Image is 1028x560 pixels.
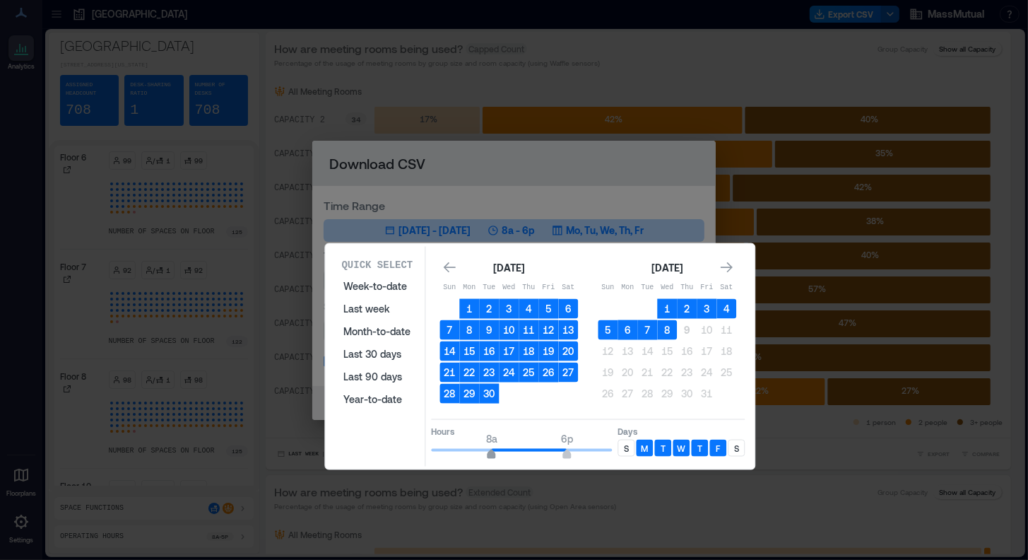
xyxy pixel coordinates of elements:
button: 5 [538,299,558,319]
button: 14 [637,342,657,361]
p: Sun [598,282,618,293]
button: 19 [598,363,618,383]
span: 6p [561,433,573,445]
p: S [734,443,739,454]
button: 8 [657,320,677,340]
p: Tue [637,282,657,293]
p: M [641,443,648,454]
th: Tuesday [479,278,499,298]
button: Year-to-date [335,388,419,411]
th: Saturday [716,278,736,298]
button: 15 [459,342,479,361]
button: 20 [558,342,578,361]
button: 9 [479,320,499,340]
button: 14 [439,342,459,361]
p: Days [618,426,745,437]
button: 15 [657,342,677,361]
button: 3 [697,299,716,319]
button: 13 [558,320,578,340]
button: 17 [499,342,519,361]
button: 2 [677,299,697,319]
p: T [661,443,666,454]
button: 1 [459,299,479,319]
th: Monday [618,278,637,298]
p: W [677,443,685,454]
button: 10 [499,320,519,340]
p: Mon [618,282,637,293]
button: 1 [657,299,677,319]
button: 22 [459,363,479,383]
button: Week-to-date [335,275,419,298]
button: 16 [479,342,499,361]
button: 30 [677,384,697,404]
button: 5 [598,320,618,340]
p: Thu [677,282,697,293]
button: 24 [499,363,519,383]
p: Sun [439,282,459,293]
button: 8 [459,320,479,340]
button: 10 [697,320,716,340]
th: Friday [538,278,558,298]
button: 12 [598,342,618,361]
th: Sunday [598,278,618,298]
button: 26 [538,363,558,383]
button: Go to next month [716,257,736,277]
p: Fri [538,282,558,293]
button: 29 [657,384,677,404]
p: Hours [431,426,612,437]
button: Go to previous month [439,257,459,277]
button: 4 [519,299,538,319]
p: Mon [459,282,479,293]
p: T [697,443,702,454]
button: 30 [479,384,499,404]
th: Tuesday [637,278,657,298]
button: 31 [697,384,716,404]
th: Thursday [677,278,697,298]
th: Wednesday [657,278,677,298]
th: Sunday [439,278,459,298]
p: S [624,443,629,454]
button: 28 [439,384,459,404]
button: 27 [618,384,637,404]
p: Sat [558,282,578,293]
th: Thursday [519,278,538,298]
p: Tue [479,282,499,293]
button: 9 [677,320,697,340]
div: [DATE] [647,259,687,276]
th: Saturday [558,278,578,298]
th: Wednesday [499,278,519,298]
button: 6 [558,299,578,319]
button: 21 [637,363,657,383]
button: 12 [538,320,558,340]
button: 2 [479,299,499,319]
button: Last week [335,298,419,320]
p: Quick Select [342,258,413,272]
p: Wed [499,282,519,293]
button: Last 90 days [335,366,419,388]
button: 23 [479,363,499,383]
button: 11 [716,320,736,340]
button: 7 [439,320,459,340]
div: [DATE] [489,259,528,276]
button: 7 [637,320,657,340]
button: 17 [697,342,716,361]
button: 23 [677,363,697,383]
button: 6 [618,320,637,340]
button: 19 [538,342,558,361]
button: 26 [598,384,618,404]
button: 21 [439,363,459,383]
button: 25 [716,363,736,383]
button: 18 [519,342,538,361]
button: 24 [697,363,716,383]
th: Friday [697,278,716,298]
p: Wed [657,282,677,293]
th: Monday [459,278,479,298]
button: 11 [519,320,538,340]
p: Thu [519,282,538,293]
button: 4 [716,299,736,319]
button: 27 [558,363,578,383]
button: 13 [618,342,637,361]
button: 29 [459,384,479,404]
button: Last 30 days [335,343,419,366]
button: 28 [637,384,657,404]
